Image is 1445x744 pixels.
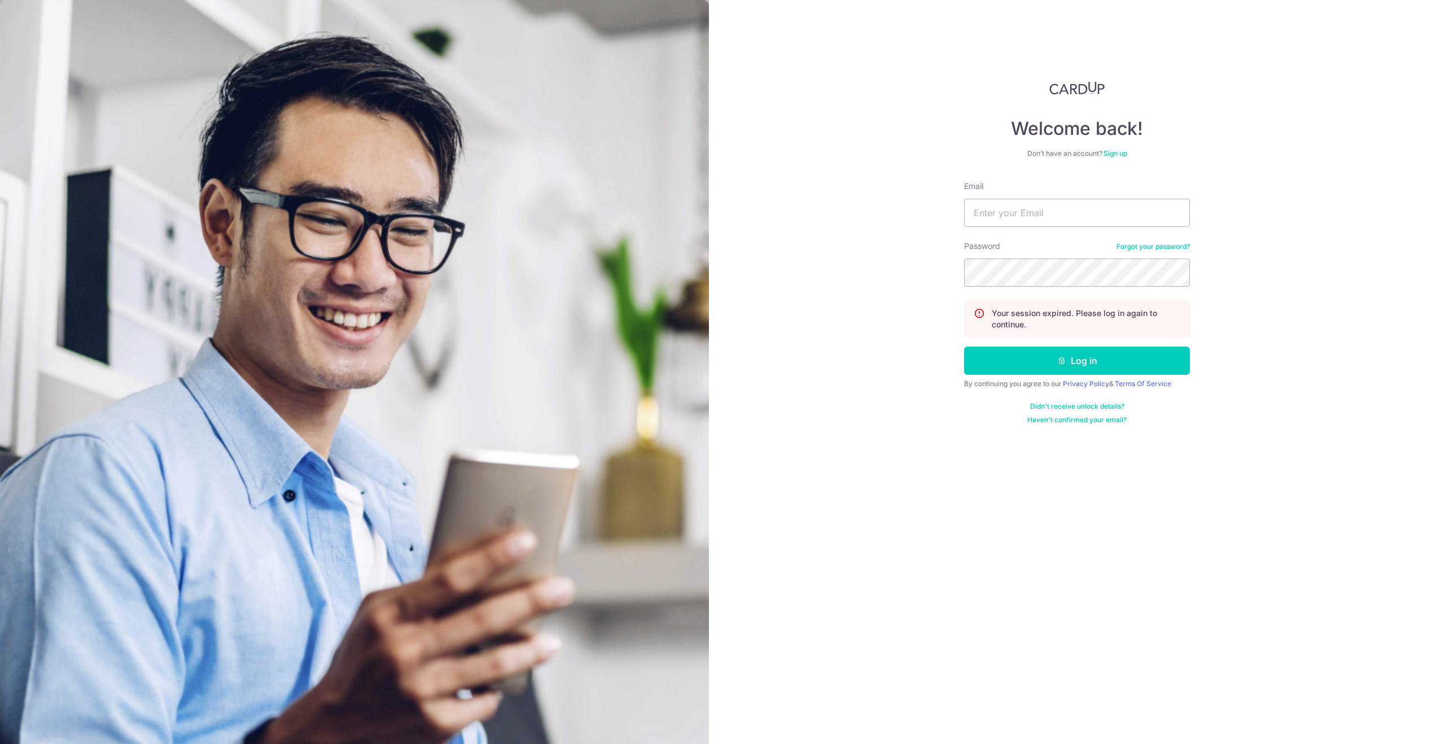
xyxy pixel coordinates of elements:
label: Email [964,181,983,192]
a: Privacy Policy [1063,379,1109,388]
a: Sign up [1104,149,1127,157]
div: By continuing you agree to our & [964,379,1190,388]
h4: Welcome back! [964,117,1190,140]
label: Password [964,240,1000,252]
a: Forgot your password? [1116,242,1190,251]
div: Don’t have an account? [964,149,1190,158]
img: CardUp Logo [1049,81,1105,95]
input: Enter your Email [964,199,1190,227]
button: Log in [964,347,1190,375]
a: Didn't receive unlock details? [1030,402,1124,411]
a: Terms Of Service [1115,379,1171,388]
p: Your session expired. Please log in again to continue. [992,308,1180,330]
a: Haven't confirmed your email? [1027,415,1127,424]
